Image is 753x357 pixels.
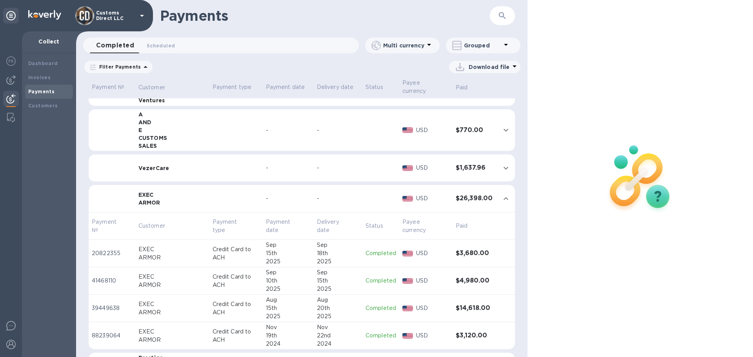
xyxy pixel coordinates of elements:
div: - [317,164,359,172]
p: Payment type [213,83,260,91]
div: 2025 [266,312,311,321]
p: USD [416,277,449,285]
p: 39449638 [92,304,132,312]
div: Ventures [138,96,206,104]
div: ARMOR [138,281,206,289]
p: USD [416,164,449,172]
h3: $3,120.00 [456,332,494,339]
h3: $1,637.96 [456,164,494,172]
p: USD [416,126,449,134]
p: Paid [456,222,468,230]
p: Payment date [266,83,311,91]
span: Payment date [266,218,311,234]
div: Nov [317,323,359,332]
p: Grouped [464,42,501,49]
b: Dashboard [28,60,58,66]
p: USD [416,332,449,340]
button: expand row [500,124,512,136]
div: Sep [266,268,311,277]
p: Payment № [92,218,122,234]
div: 15th [266,304,311,312]
div: - [266,194,311,203]
p: Completed [366,332,396,340]
p: Payment type [213,218,249,234]
div: EXEC [138,191,206,199]
div: ARMOR [138,336,206,344]
span: Customer [138,222,175,230]
div: 20th [317,304,359,312]
p: Delivery date [317,83,359,91]
p: Credit Card to ACH [213,273,260,289]
div: 2025 [317,285,359,293]
div: ARMOR [138,254,206,262]
div: 22nd [317,332,359,340]
p: Status [366,83,396,91]
div: EXEC [138,328,206,336]
p: Collect [28,38,70,45]
h3: $4,980.00 [456,277,494,285]
div: VezerCare [138,164,206,172]
div: 15th [317,277,359,285]
img: USD [402,306,413,311]
span: Completed [96,40,134,51]
p: Filter Payments [96,63,141,70]
p: USD [416,304,449,312]
img: USD [402,251,413,256]
b: Customers [28,103,58,109]
div: Sep [317,268,359,277]
img: USD [402,278,413,284]
div: E [138,126,206,134]
span: Customer [138,83,175,92]
span: Payee currency [402,79,449,95]
button: expand row [500,193,512,205]
div: AND [138,118,206,126]
img: USD [402,127,413,133]
p: Credit Card to ACH [213,245,260,262]
div: 19th [266,332,311,340]
p: 41468110 [92,277,132,285]
h3: $3,680.00 [456,250,494,257]
img: USD [402,333,413,339]
p: Payment № [92,83,132,91]
p: Completed [366,277,396,285]
span: Payment № [92,218,132,234]
div: Unpin categories [3,8,19,24]
div: - [266,126,311,134]
div: 10th [266,277,311,285]
div: Aug [317,296,359,304]
span: Payee currency [402,218,449,234]
div: EXEC [138,245,206,254]
div: 18th [317,249,359,257]
div: 2025 [266,285,311,293]
div: Aug [266,296,311,304]
p: Credit Card to ACH [213,300,260,317]
h1: Payments [160,7,490,24]
div: - [266,164,311,172]
h3: $14,618.00 [456,304,494,312]
div: Sep [266,241,311,249]
img: Logo [28,10,61,20]
span: Payment type [213,218,260,234]
p: 20822355 [92,249,132,257]
div: 2025 [266,257,311,266]
div: 2025 [317,312,359,321]
p: Completed [366,304,396,312]
div: EXEC [138,300,206,308]
p: Customer [138,83,165,92]
p: USD [416,194,449,203]
b: Invoices [28,74,51,80]
img: Foreign exchange [6,56,16,66]
span: Paid [456,83,478,92]
p: Completed [366,249,396,257]
div: ARMOR [138,308,206,317]
p: Payment date [266,218,300,234]
p: Credit Card to ACH [213,328,260,344]
div: - [317,194,359,203]
span: Paid [456,222,478,230]
p: Multi currency [383,42,424,49]
p: USD [416,249,449,257]
span: Delivery date [317,218,359,234]
div: 2025 [317,257,359,266]
p: Status [366,222,383,230]
div: 2024 [266,340,311,348]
